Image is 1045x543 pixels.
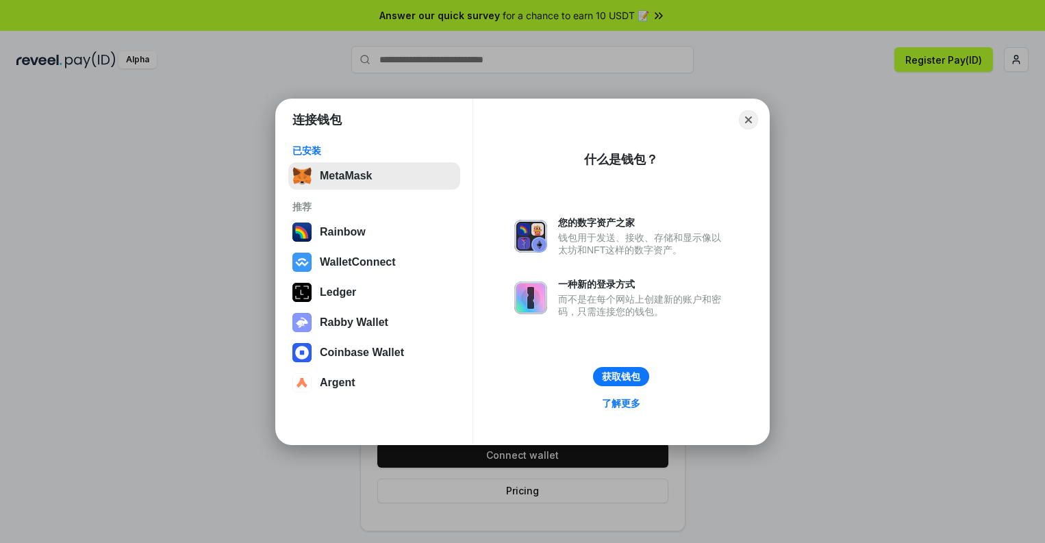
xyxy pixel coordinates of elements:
h1: 连接钱包 [292,112,342,128]
img: svg+xml,%3Csvg%20xmlns%3D%22http%3A%2F%2Fwww.w3.org%2F2000%2Fsvg%22%20fill%3D%22none%22%20viewBox... [514,220,547,253]
img: svg+xml,%3Csvg%20xmlns%3D%22http%3A%2F%2Fwww.w3.org%2F2000%2Fsvg%22%20width%3D%2228%22%20height%3... [292,283,312,302]
button: MetaMask [288,162,460,190]
div: 您的数字资产之家 [558,216,728,229]
img: svg+xml,%3Csvg%20fill%3D%22none%22%20height%3D%2233%22%20viewBox%3D%220%200%2035%2033%22%20width%... [292,166,312,186]
div: 而不是在每个网站上创建新的账户和密码，只需连接您的钱包。 [558,293,728,318]
div: MetaMask [320,170,372,182]
img: svg+xml,%3Csvg%20xmlns%3D%22http%3A%2F%2Fwww.w3.org%2F2000%2Fsvg%22%20fill%3D%22none%22%20viewBox... [292,313,312,332]
button: Close [739,110,758,129]
div: 获取钱包 [602,370,640,383]
button: Ledger [288,279,460,306]
div: Ledger [320,286,356,299]
img: svg+xml,%3Csvg%20width%3D%2228%22%20height%3D%2228%22%20viewBox%3D%220%200%2028%2028%22%20fill%3D... [292,373,312,392]
div: Coinbase Wallet [320,346,404,359]
div: 已安装 [292,144,456,157]
button: Rabby Wallet [288,309,460,336]
a: 了解更多 [594,394,649,412]
button: 获取钱包 [593,367,649,386]
div: 了解更多 [602,397,640,409]
div: 推荐 [292,201,456,213]
button: WalletConnect [288,249,460,276]
div: Rainbow [320,226,366,238]
div: Rabby Wallet [320,316,388,329]
div: 什么是钱包？ [584,151,658,168]
img: svg+xml,%3Csvg%20width%3D%2228%22%20height%3D%2228%22%20viewBox%3D%220%200%2028%2028%22%20fill%3D... [292,253,312,272]
img: svg+xml,%3Csvg%20xmlns%3D%22http%3A%2F%2Fwww.w3.org%2F2000%2Fsvg%22%20fill%3D%22none%22%20viewBox... [514,281,547,314]
div: 钱包用于发送、接收、存储和显示像以太坊和NFT这样的数字资产。 [558,231,728,256]
img: svg+xml,%3Csvg%20width%3D%22120%22%20height%3D%22120%22%20viewBox%3D%220%200%20120%20120%22%20fil... [292,223,312,242]
div: WalletConnect [320,256,396,268]
img: svg+xml,%3Csvg%20width%3D%2228%22%20height%3D%2228%22%20viewBox%3D%220%200%2028%2028%22%20fill%3D... [292,343,312,362]
button: Rainbow [288,218,460,246]
button: Argent [288,369,460,396]
button: Coinbase Wallet [288,339,460,366]
div: 一种新的登录方式 [558,278,728,290]
div: Argent [320,377,355,389]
